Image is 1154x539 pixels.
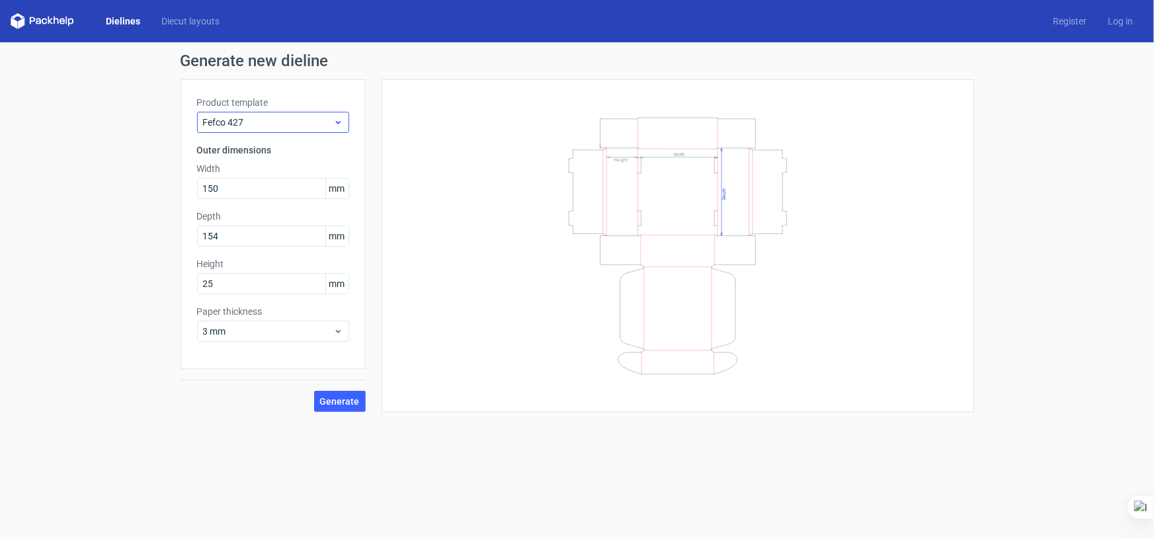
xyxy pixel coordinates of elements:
a: Register [1042,15,1097,28]
span: 3 mm [203,325,333,338]
button: Generate [314,391,366,412]
a: Diecut layouts [151,15,230,28]
span: Generate [320,397,360,406]
span: mm [325,226,349,246]
a: Dielines [95,15,151,28]
h1: Generate new dieline [181,53,974,69]
label: Width [197,162,349,175]
h3: Outer dimensions [197,144,349,157]
label: Paper thickness [197,305,349,318]
span: mm [325,179,349,198]
text: Height [614,157,628,162]
text: Width [673,151,686,157]
label: Product template [197,96,349,109]
span: Fefco 427 [203,116,333,129]
span: mm [325,274,349,294]
label: Depth [197,210,349,223]
text: Depth [721,187,727,199]
label: Height [197,257,349,270]
a: Log in [1097,15,1143,28]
